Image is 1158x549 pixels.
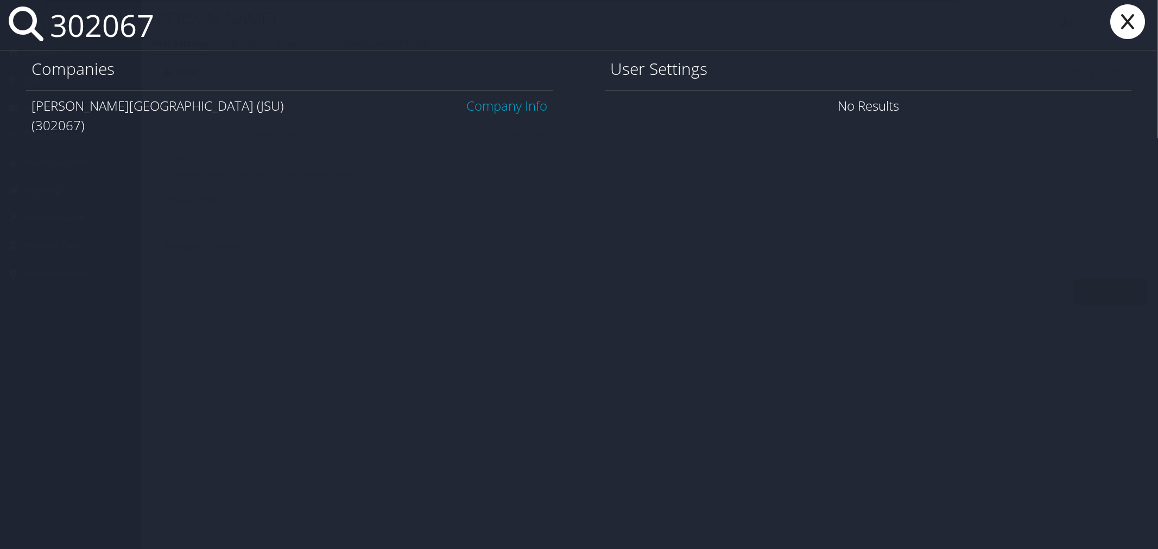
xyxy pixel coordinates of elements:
[31,116,548,135] div: (302067)
[467,97,548,114] a: Company Info
[31,97,284,114] span: [PERSON_NAME][GEOGRAPHIC_DATA] (JSU)
[31,58,548,80] h1: Companies
[605,90,1132,121] div: No Results
[611,58,1127,80] h1: User Settings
